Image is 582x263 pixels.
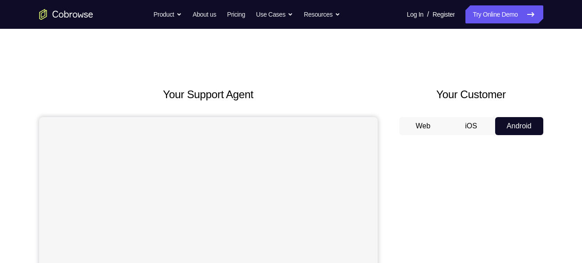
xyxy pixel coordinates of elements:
a: Try Online Demo [465,5,543,23]
button: Product [153,5,182,23]
a: Go to the home page [39,9,93,20]
button: Resources [304,5,340,23]
button: Use Cases [256,5,293,23]
span: / [427,9,429,20]
a: Pricing [227,5,245,23]
h2: Your Customer [399,86,543,103]
a: About us [193,5,216,23]
button: Web [399,117,447,135]
a: Register [433,5,455,23]
button: Android [495,117,543,135]
button: iOS [447,117,495,135]
a: Log In [407,5,424,23]
h2: Your Support Agent [39,86,378,103]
